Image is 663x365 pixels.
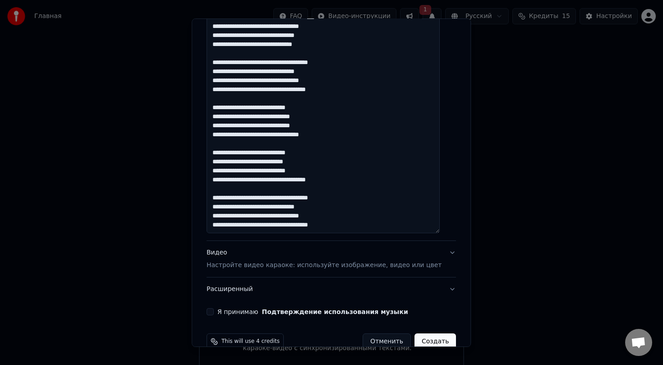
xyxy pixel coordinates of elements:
[262,309,408,315] button: Я принимаю
[207,248,442,270] div: Видео
[221,338,280,345] span: This will use 4 credits
[207,241,456,277] button: ВидеоНастройте видео караоке: используйте изображение, видео или цвет
[207,277,456,301] button: Расширенный
[363,333,411,350] button: Отменить
[414,333,456,350] button: Создать
[207,261,442,270] p: Настройте видео караоке: используйте изображение, видео или цвет
[217,309,408,315] label: Я принимаю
